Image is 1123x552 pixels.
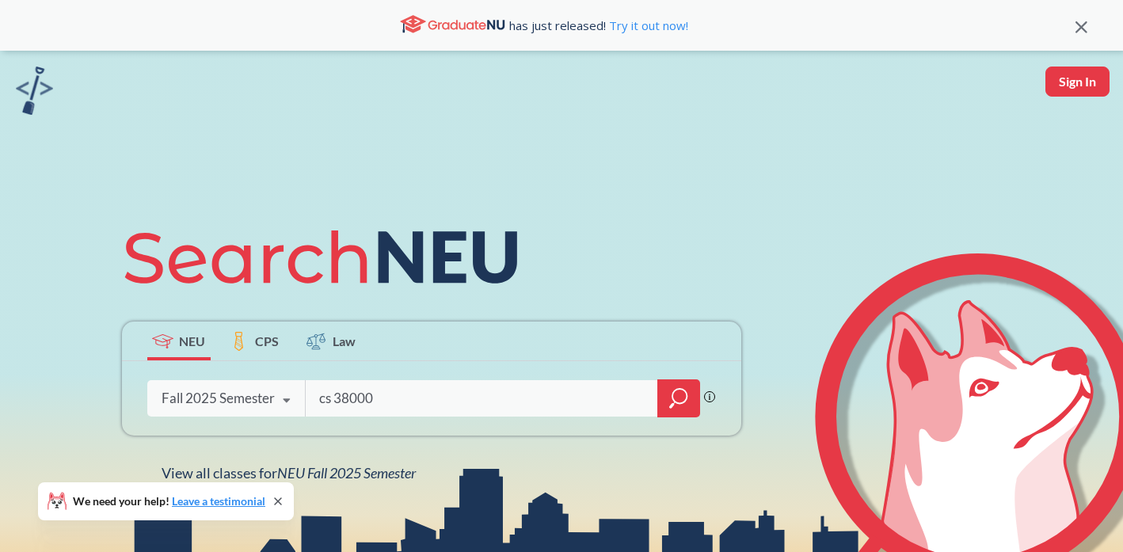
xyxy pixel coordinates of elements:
[318,382,647,415] input: Class, professor, course number, "phrase"
[333,332,356,350] span: Law
[16,67,53,115] img: sandbox logo
[162,390,275,407] div: Fall 2025 Semester
[277,464,416,482] span: NEU Fall 2025 Semester
[669,387,688,409] svg: magnifying glass
[606,17,688,33] a: Try it out now!
[179,332,205,350] span: NEU
[16,67,53,120] a: sandbox logo
[509,17,688,34] span: has just released!
[73,496,265,507] span: We need your help!
[172,494,265,508] a: Leave a testimonial
[1045,67,1110,97] button: Sign In
[162,464,416,482] span: View all classes for
[255,332,279,350] span: CPS
[657,379,700,417] div: magnifying glass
